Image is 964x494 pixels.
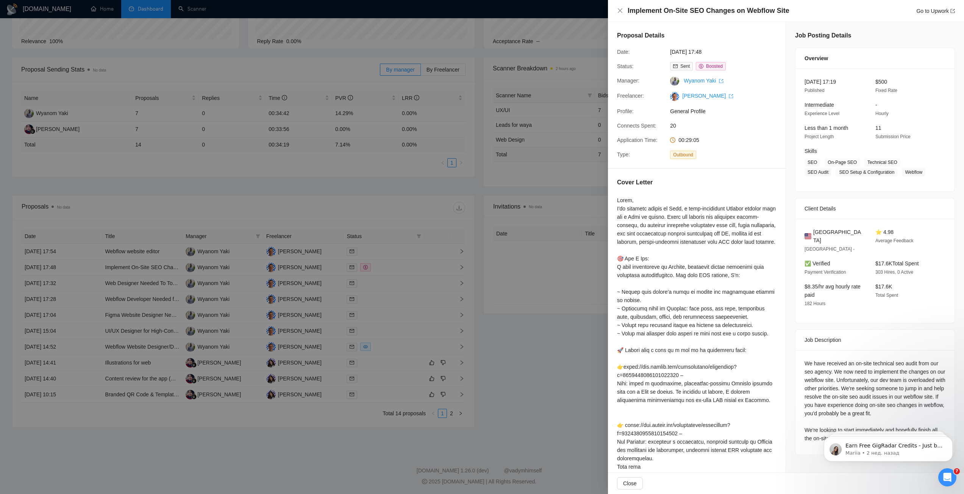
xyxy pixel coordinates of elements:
span: $17.6K Total Spent [875,260,919,266]
span: 7 [954,468,960,474]
div: We have received an on-site technical seo audit from our seo agency. We now need to implement the... [805,359,945,443]
span: Freelancer: [617,93,644,99]
span: Skills [805,148,817,154]
span: 00:29:05 [678,137,699,143]
div: Job Description [805,330,945,350]
span: Published [805,88,825,93]
span: 11 [875,125,881,131]
span: Project Length [805,134,834,139]
a: Go to Upworkexport [916,8,955,14]
span: Total Spent [875,293,898,298]
span: clock-circle [670,137,675,143]
span: Manager: [617,78,639,84]
h5: Proposal Details [617,31,664,40]
span: Less than 1 month [805,125,848,131]
a: [PERSON_NAME] export [682,93,733,99]
span: SEO Audit [805,168,831,176]
span: ⭐ 4.98 [875,229,894,235]
span: export [719,79,723,83]
img: c1HiYZJLYaSzooXHOeWCz3hTd5Ht9aZYjlyY1rp-klCMEt8U_S66z40Q882I276L5Y [670,92,679,101]
span: Hourly [875,111,889,116]
span: Fixed Rate [875,88,897,93]
span: Profile: [617,108,634,114]
span: Close [623,479,637,488]
h5: Job Posting Details [795,31,851,40]
button: Close [617,8,623,14]
span: On-Page SEO [825,158,860,167]
span: Submission Price [875,134,911,139]
span: ✅ Verified [805,260,830,266]
button: Close [617,477,643,489]
span: [DATE] 17:48 [670,48,784,56]
span: Payment Verification [805,270,846,275]
span: $17.6K [875,284,892,290]
span: mail [673,64,678,69]
span: Outbound [670,151,696,159]
span: [GEOGRAPHIC_DATA] - [805,246,855,252]
span: 20 [670,122,784,130]
span: Application Time: [617,137,658,143]
div: Client Details [805,198,945,219]
span: Connects Spent: [617,123,656,129]
span: Sent [680,64,690,69]
span: $8.35/hr avg hourly rate paid [805,284,861,298]
span: Average Feedback [875,238,914,243]
span: General Profile [670,107,784,115]
span: SEO Setup & Configuration [836,168,897,176]
span: export [950,9,955,13]
h4: Implement On-Site SEO Changes on Webflow Site [628,6,789,16]
span: Intermediate [805,102,834,108]
span: export [729,94,733,98]
a: Wyanom Yaki export [684,78,723,84]
img: 🇺🇸 [805,232,811,240]
span: Date: [617,49,630,55]
span: Webflow [902,168,925,176]
span: dollar [699,64,703,69]
span: 182 Hours [805,301,825,306]
span: Experience Level [805,111,839,116]
iframe: Intercom live chat [938,468,956,486]
span: - [875,102,877,108]
span: close [617,8,623,14]
span: Status: [617,63,634,69]
span: Technical SEO [864,158,900,167]
span: $500 [875,79,887,85]
h5: Cover Letter [617,178,653,187]
span: Type: [617,151,630,157]
span: 303 Hires, 0 Active [875,270,913,275]
span: [GEOGRAPHIC_DATA] [813,228,863,245]
span: SEO [805,158,820,167]
span: Boosted [706,64,723,69]
span: Overview [805,54,828,62]
iframe: Intercom notifications сообщение [812,421,964,474]
span: [DATE] 17:19 [805,79,836,85]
